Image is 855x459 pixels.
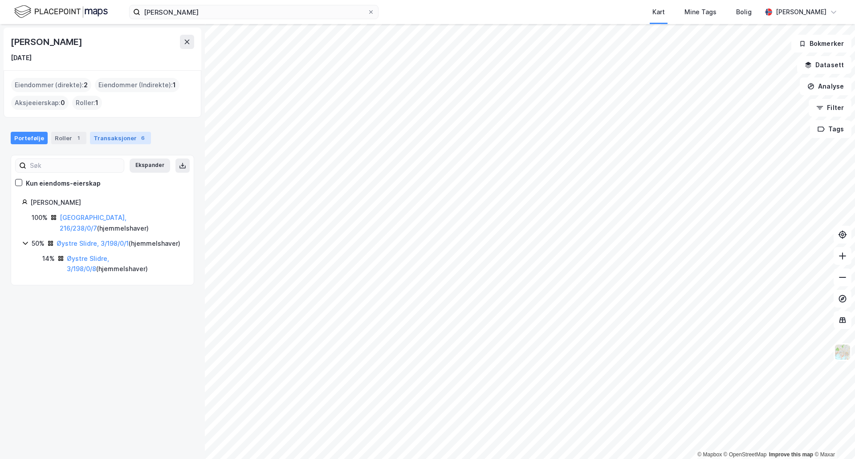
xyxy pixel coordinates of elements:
div: Kart [652,7,665,17]
div: [PERSON_NAME] [776,7,826,17]
div: Eiendommer (direkte) : [11,78,91,92]
input: Søk [26,159,124,172]
input: Søk på adresse, matrikkel, gårdeiere, leietakere eller personer [140,5,367,19]
div: 50% [32,238,45,249]
div: ( hjemmelshaver ) [67,253,183,275]
div: Bolig [736,7,752,17]
div: Kontrollprogram for chat [810,416,855,459]
a: OpenStreetMap [724,451,767,458]
img: logo.f888ab2527a4732fd821a326f86c7f29.svg [14,4,108,20]
div: 1 [74,134,83,142]
button: Bokmerker [791,35,851,53]
div: Aksjeeierskap : [11,96,69,110]
div: Transaksjoner [90,132,151,144]
button: Tags [810,120,851,138]
div: Roller [51,132,86,144]
a: Øystre Slidre, 3/198/0/8 [67,255,109,273]
a: Øystre Slidre, 3/198/0/1 [57,240,129,247]
div: 14% [42,253,55,264]
span: 2 [84,80,88,90]
span: 1 [95,97,98,108]
div: Roller : [72,96,102,110]
span: 1 [173,80,176,90]
button: Filter [809,99,851,117]
div: Mine Tags [684,7,717,17]
button: Ekspander [130,158,170,173]
div: [DATE] [11,53,32,63]
button: Analyse [800,77,851,95]
div: Eiendommer (Indirekte) : [95,78,179,92]
div: Kun eiendoms-eierskap [26,178,101,189]
a: [GEOGRAPHIC_DATA], 216/238/0/7 [60,214,126,232]
img: Z [834,344,851,361]
a: Improve this map [769,451,813,458]
div: 100% [32,212,48,223]
div: [PERSON_NAME] [11,35,84,49]
div: 6 [138,134,147,142]
span: 0 [61,97,65,108]
div: ( hjemmelshaver ) [60,212,183,234]
button: Datasett [797,56,851,74]
iframe: Chat Widget [810,416,855,459]
div: ( hjemmelshaver ) [57,238,180,249]
a: Mapbox [697,451,722,458]
div: [PERSON_NAME] [30,197,183,208]
div: Portefølje [11,132,48,144]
